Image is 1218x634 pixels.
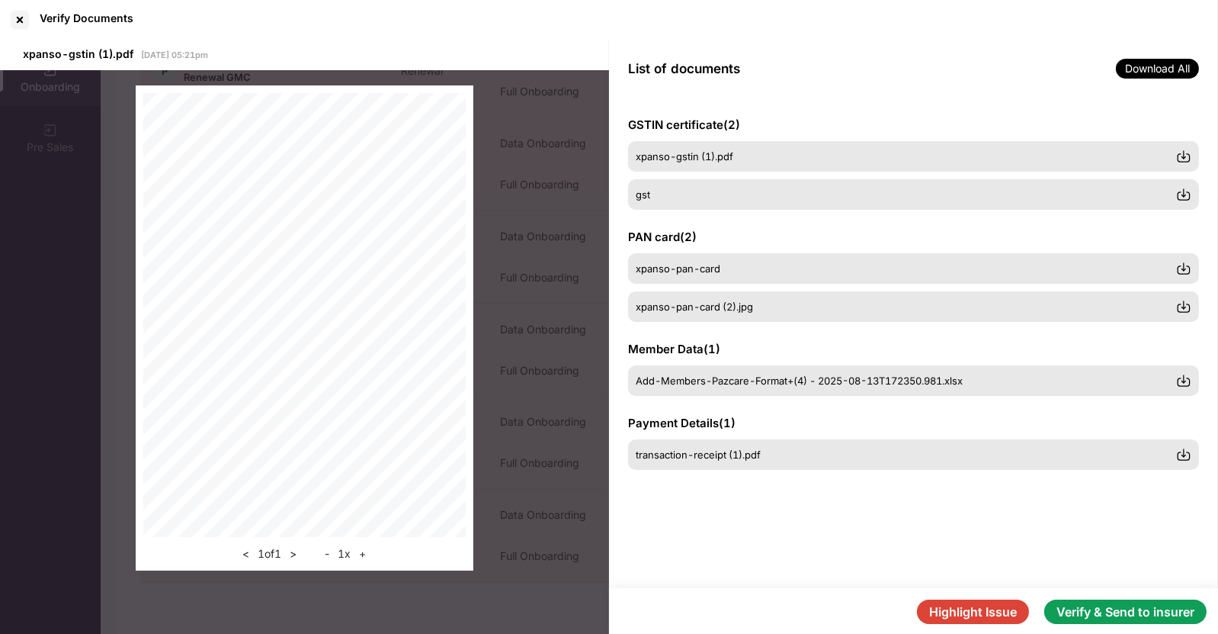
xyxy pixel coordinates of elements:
[141,50,208,60] span: [DATE] 05:21pm
[1176,149,1191,164] img: svg+xml;base64,PHN2ZyBpZD0iRG93bmxvYWQtMzJ4MzIiIHhtbG5zPSJodHRwOi8vd3d3LnczLm9yZy8yMDAwL3N2ZyIgd2...
[636,375,963,387] span: Add-Members-Pazcare-Format+(4) - 2025-08-13T172350.981.xlsx
[636,150,733,163] span: xpanso-gstin (1).pdf
[1044,600,1207,624] button: Verify & Send to insurer
[628,117,740,132] span: GSTIN certificate ( 2 )
[1176,373,1191,388] img: svg+xml;base64,PHN2ZyBpZD0iRG93bmxvYWQtMzJ4MzIiIHhtbG5zPSJodHRwOi8vd3d3LnczLm9yZy8yMDAwL3N2ZyIgd2...
[636,262,720,275] span: xpanso-pan-card
[1176,187,1191,202] img: svg+xml;base64,PHN2ZyBpZD0iRG93bmxvYWQtMzJ4MzIiIHhtbG5zPSJodHRwOi8vd3d3LnczLm9yZy8yMDAwL3N2ZyIgd2...
[40,11,133,24] div: Verify Documents
[320,545,370,563] div: 1 x
[354,545,370,563] button: +
[285,545,301,563] button: >
[1176,447,1191,462] img: svg+xml;base64,PHN2ZyBpZD0iRG93bmxvYWQtMzJ4MzIiIHhtbG5zPSJodHRwOi8vd3d3LnczLm9yZy8yMDAwL3N2ZyIgd2...
[1116,59,1199,79] span: Download All
[636,301,753,313] span: xpanso-pan-card (2).jpg
[628,416,736,430] span: Payment Details ( 1 )
[917,600,1029,624] button: Highlight Issue
[628,230,697,244] span: PAN card ( 2 )
[628,342,720,356] span: Member Data ( 1 )
[636,449,761,461] span: transaction-receipt (1).pdf
[320,545,334,563] button: -
[238,545,254,563] button: <
[628,61,740,76] span: List of documents
[238,545,301,563] div: 1 of 1
[23,47,133,60] span: xpanso-gstin (1).pdf
[1176,261,1191,276] img: svg+xml;base64,PHN2ZyBpZD0iRG93bmxvYWQtMzJ4MzIiIHhtbG5zPSJodHRwOi8vd3d3LnczLm9yZy8yMDAwL3N2ZyIgd2...
[636,188,650,201] span: gst
[1176,299,1191,314] img: svg+xml;base64,PHN2ZyBpZD0iRG93bmxvYWQtMzJ4MzIiIHhtbG5zPSJodHRwOi8vd3d3LnczLm9yZy8yMDAwL3N2ZyIgd2...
